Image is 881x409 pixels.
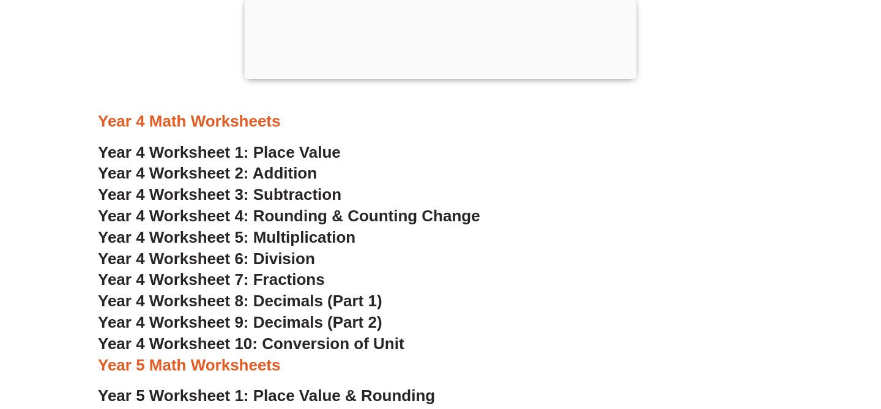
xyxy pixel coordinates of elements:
[98,292,382,310] a: Year 4 Worksheet 8: Decimals (Part 1)
[98,313,382,331] a: Year 4 Worksheet 9: Decimals (Part 2)
[98,270,325,289] a: Year 4 Worksheet 7: Fractions
[98,249,315,268] a: Year 4 Worksheet 6: Division
[98,334,404,353] a: Year 4 Worksheet 10: Conversion of Unit
[98,386,435,405] a: Year 5 Worksheet 1: Place Value & Rounding
[98,207,480,225] a: Year 4 Worksheet 4: Rounding & Counting Change
[98,228,355,246] a: Year 4 Worksheet 5: Multiplication
[98,164,317,182] a: Year 4 Worksheet 2: Addition
[671,271,881,409] iframe: Chat Widget
[98,185,341,204] a: Year 4 Worksheet 3: Subtraction
[98,111,783,132] h3: Year 4 Math Worksheets
[98,355,783,376] h3: Year 5 Math Worksheets
[98,143,341,161] a: Year 4 Worksheet 1: Place Value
